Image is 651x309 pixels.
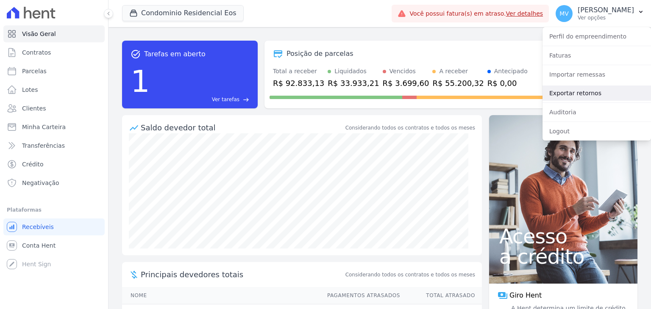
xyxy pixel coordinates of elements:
[499,226,627,246] span: Acesso
[542,86,651,101] a: Exportar retornos
[345,124,475,132] div: Considerando todos os contratos e todos os meses
[409,9,543,18] span: Você possui fatura(s) em atraso.
[22,141,65,150] span: Transferências
[549,2,651,25] button: MV [PERSON_NAME] Ver opções
[22,241,56,250] span: Conta Hent
[22,48,51,57] span: Contratos
[3,63,105,80] a: Parcelas
[7,205,101,215] div: Plataformas
[509,290,542,301] span: Giro Hent
[22,123,66,131] span: Minha Carteira
[319,287,401,304] th: Pagamentos Atrasados
[432,77,484,89] div: R$ 55.200,32
[141,122,344,133] div: Saldo devedor total
[3,137,105,154] a: Transferências
[334,67,367,76] div: Liquidados
[141,269,344,280] span: Principais devedores totais
[345,271,475,279] span: Considerando todos os contratos e todos os meses
[499,246,627,267] span: a crédito
[273,77,324,89] div: R$ 92.833,13
[487,77,528,89] div: R$ 0,00
[22,86,38,94] span: Lotes
[3,174,105,191] a: Negativação
[542,48,651,63] a: Faturas
[22,223,54,231] span: Recebíveis
[506,10,543,17] a: Ver detalhes
[144,49,206,59] span: Tarefas em aberto
[578,14,634,21] p: Ver opções
[3,25,105,42] a: Visão Geral
[122,287,319,304] th: Nome
[131,49,141,59] span: task_alt
[22,104,46,113] span: Clientes
[3,156,105,173] a: Crédito
[542,29,651,44] a: Perfil do empreendimento
[131,59,150,103] div: 1
[383,77,429,89] div: R$ 3.699,60
[22,179,59,187] span: Negativação
[328,77,379,89] div: R$ 33.933,21
[212,96,239,103] span: Ver tarefas
[122,5,244,21] button: Condominio Residencial Eos
[542,105,651,120] a: Auditoria
[3,119,105,135] a: Minha Carteira
[389,67,416,76] div: Vencidos
[22,30,56,38] span: Visão Geral
[243,97,249,103] span: east
[439,67,468,76] div: A receber
[542,67,651,82] a: Importar remessas
[542,124,651,139] a: Logout
[273,67,324,76] div: Total a receber
[22,67,47,75] span: Parcelas
[3,44,105,61] a: Contratos
[3,100,105,117] a: Clientes
[22,160,44,168] span: Crédito
[287,49,353,59] div: Posição de parcelas
[153,96,249,103] a: Ver tarefas east
[578,6,634,14] p: [PERSON_NAME]
[401,287,482,304] th: Total Atrasado
[3,218,105,235] a: Recebíveis
[494,67,528,76] div: Antecipado
[559,11,569,17] span: MV
[3,237,105,254] a: Conta Hent
[3,81,105,98] a: Lotes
